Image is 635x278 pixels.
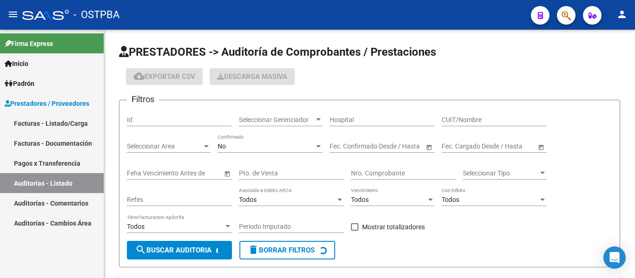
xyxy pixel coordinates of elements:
[210,68,295,85] app-download-masive: Descarga masiva de comprobantes (adjuntos)
[135,246,212,254] span: Buscar Auditoria
[73,5,119,25] span: - OSTPBA
[133,71,145,82] mat-icon: cloud_download
[248,246,315,254] span: Borrar Filtros
[133,72,195,81] span: Exportar CSV
[616,9,628,20] mat-icon: person
[126,68,203,85] button: Exportar CSV
[371,142,417,150] input: Fecha fin
[239,116,314,124] span: Seleccionar Gerenciador
[536,142,546,152] button: Open calendar
[463,169,538,177] span: Seleccionar Tipo
[5,78,34,89] span: Padrón
[424,142,434,152] button: Open calendar
[222,168,232,178] button: Open calendar
[217,72,287,81] span: Descarga Masiva
[5,39,53,49] span: Firma Express
[127,142,202,150] span: Seleccionar Area
[330,142,364,150] input: Fecha inicio
[127,241,232,259] button: Buscar Auditoria
[483,142,529,150] input: Fecha fin
[119,45,436,58] span: PRESTADORES -> Auditoría de Comprobantes / Prestaciones
[239,196,257,203] span: Todos
[135,244,146,255] mat-icon: search
[603,246,626,269] div: Open Intercom Messenger
[5,98,89,109] span: Prestadores / Proveedores
[210,68,295,85] button: Descarga Masiva
[7,9,19,20] mat-icon: menu
[351,196,369,203] span: Todos
[5,58,28,69] span: Inicio
[127,223,145,230] span: Todos
[127,93,159,106] h3: Filtros
[442,196,459,203] span: Todos
[248,244,259,255] mat-icon: delete
[442,142,476,150] input: Fecha inicio
[218,142,226,150] span: No
[362,221,425,233] span: Mostrar totalizadores
[239,241,335,259] button: Borrar Filtros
